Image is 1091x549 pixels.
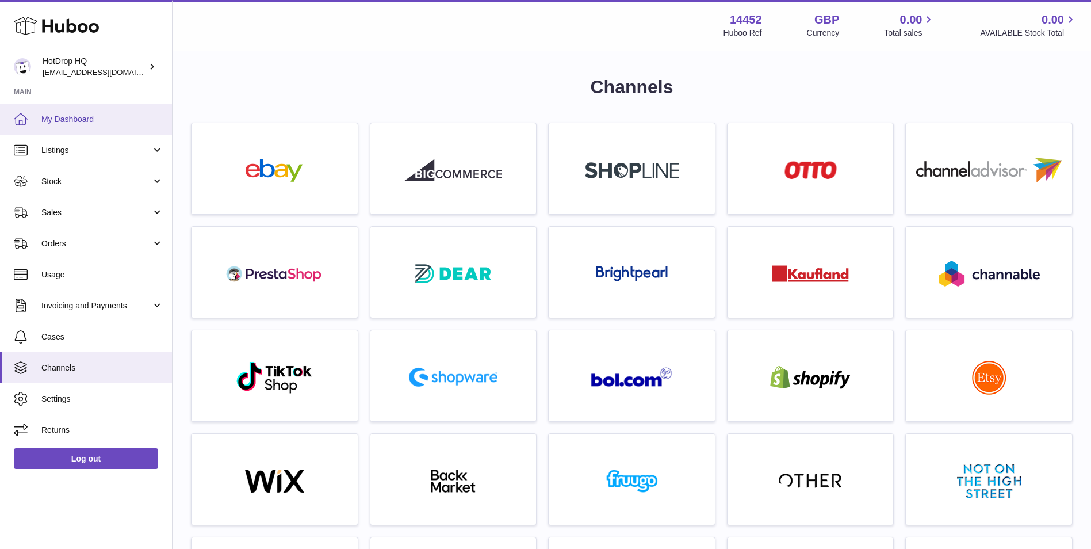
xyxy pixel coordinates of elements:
[807,28,840,39] div: Currency
[197,336,352,415] a: roseta-tiktokshop
[733,336,888,415] a: shopify
[43,56,146,78] div: HotDrop HQ
[41,300,151,311] span: Invoicing and Payments
[585,162,679,178] img: roseta-shopline
[14,58,31,75] img: internalAdmin-14452@internal.huboo.com
[41,269,163,280] span: Usage
[412,261,495,287] img: roseta-dear
[957,464,1021,498] img: notonthehighstreet
[236,361,313,394] img: roseta-tiktokshop
[404,470,502,493] img: backmarket
[939,261,1040,287] img: roseta-channable
[404,363,502,391] img: roseta-shopware
[554,336,709,415] a: roseta-bol
[376,129,531,208] a: roseta-bigcommerce
[596,266,668,282] img: roseta-brightpearl
[730,12,762,28] strong: 14452
[912,440,1066,519] a: notonthehighstreet
[41,176,151,187] span: Stock
[814,12,839,28] strong: GBP
[912,336,1066,415] a: roseta-etsy
[376,232,531,312] a: roseta-dear
[225,159,323,182] img: ebay
[41,425,163,436] span: Returns
[912,232,1066,312] a: roseta-channable
[733,232,888,312] a: roseta-kaufland
[900,12,922,28] span: 0.00
[980,28,1077,39] span: AVAILABLE Stock Total
[972,360,1006,395] img: roseta-etsy
[41,207,151,218] span: Sales
[41,238,151,249] span: Orders
[197,440,352,519] a: wix
[761,366,859,389] img: shopify
[916,158,1062,182] img: roseta-channel-advisor
[733,440,888,519] a: other
[591,367,673,387] img: roseta-bol
[225,470,323,493] img: wix
[43,67,169,77] span: [EMAIL_ADDRESS][DOMAIN_NAME]
[779,472,842,490] img: other
[14,448,158,469] a: Log out
[376,336,531,415] a: roseta-shopware
[41,363,163,373] span: Channels
[912,129,1066,208] a: roseta-channel-advisor
[41,145,151,156] span: Listings
[784,161,837,179] img: roseta-otto
[41,331,163,342] span: Cases
[197,232,352,312] a: roseta-prestashop
[191,75,1073,100] h1: Channels
[1042,12,1064,28] span: 0.00
[884,28,935,39] span: Total sales
[41,114,163,125] span: My Dashboard
[376,440,531,519] a: backmarket
[980,12,1077,39] a: 0.00 AVAILABLE Stock Total
[583,470,681,493] img: fruugo
[197,129,352,208] a: ebay
[225,262,323,285] img: roseta-prestashop
[554,129,709,208] a: roseta-shopline
[404,159,502,182] img: roseta-bigcommerce
[884,12,935,39] a: 0.00 Total sales
[723,28,762,39] div: Huboo Ref
[554,440,709,519] a: fruugo
[41,394,163,405] span: Settings
[733,129,888,208] a: roseta-otto
[772,265,849,282] img: roseta-kaufland
[554,232,709,312] a: roseta-brightpearl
